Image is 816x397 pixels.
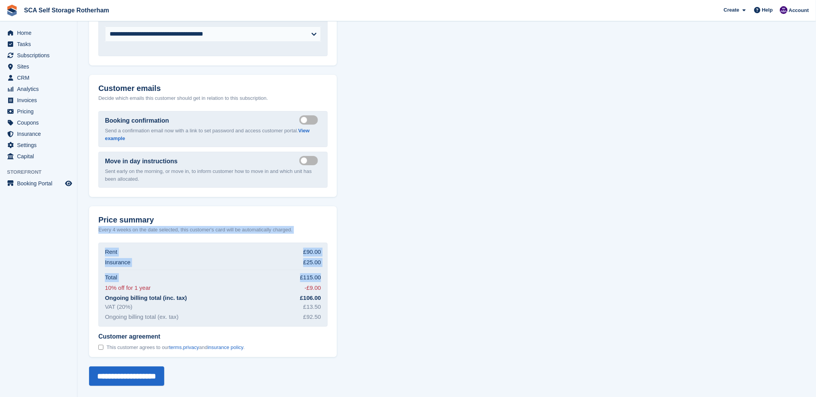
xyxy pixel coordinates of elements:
span: Sites [17,61,64,72]
a: menu [4,128,73,139]
div: Insurance [105,258,131,267]
div: Rent [105,248,117,257]
div: 10% off for 1 year [105,284,151,293]
a: menu [4,39,73,50]
a: insurance policy [208,344,243,350]
span: Analytics [17,84,64,94]
span: Capital [17,151,64,162]
span: Tasks [17,39,64,50]
a: menu [4,178,73,189]
div: VAT (20%) [105,303,132,311]
div: £90.00 [303,248,321,257]
label: Send booking confirmation email [299,119,321,120]
span: This customer agrees to our , and . [107,344,245,351]
span: Invoices [17,95,64,106]
p: Decide which emails this customer should get in relation to this subscription. [98,94,328,102]
span: Help [762,6,773,14]
a: menu [4,140,73,151]
a: terms [169,344,182,350]
span: Account [789,7,809,14]
div: -£9.00 [304,284,321,293]
span: Coupons [17,117,64,128]
div: £92.50 [303,313,321,322]
h2: Price summary [98,216,328,224]
a: Preview store [64,179,73,188]
span: Customer agreement [98,333,245,341]
span: Create [724,6,739,14]
a: View example [105,128,310,141]
span: CRM [17,72,64,83]
img: stora-icon-8386f47178a22dfd0bd8f6a31ec36ba5ce8667c1dd55bd0f319d3a0aa187defe.svg [6,5,18,16]
div: £106.00 [300,294,321,303]
a: SCA Self Storage Rotherham [21,4,112,17]
p: Sent early on the morning, or move in, to inform customer how to move in and which unit has been ... [105,168,321,183]
a: menu [4,27,73,38]
label: Move in day instructions [105,157,178,166]
span: Settings [17,140,64,151]
p: Send a confirmation email now with a link to set password and access customer portal. [105,127,321,142]
span: Home [17,27,64,38]
a: menu [4,151,73,162]
a: menu [4,95,73,106]
div: Ongoing billing total (ex. tax) [105,313,179,322]
label: Booking confirmation [105,116,169,125]
div: £13.50 [303,303,321,311]
a: menu [4,61,73,72]
div: £115.00 [300,273,321,282]
a: menu [4,50,73,61]
a: menu [4,106,73,117]
span: Subscriptions [17,50,64,61]
h2: Customer emails [98,84,328,93]
span: Booking Portal [17,178,64,189]
label: Send move in day email [299,160,321,161]
input: Customer agreement This customer agrees to ourterms,privacyandinsurance policy. [98,345,103,350]
span: Pricing [17,106,64,117]
a: menu [4,117,73,128]
span: Storefront [7,168,77,176]
div: Total [105,273,117,282]
div: £25.00 [303,258,321,267]
a: menu [4,72,73,83]
span: Insurance [17,128,64,139]
a: privacy [183,344,199,350]
p: Every 4 weeks on the date selected, this customer's card will be automatically charged. [98,226,292,234]
img: Kelly Neesham [780,6,788,14]
div: Ongoing billing total (inc. tax) [105,294,187,303]
a: menu [4,84,73,94]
